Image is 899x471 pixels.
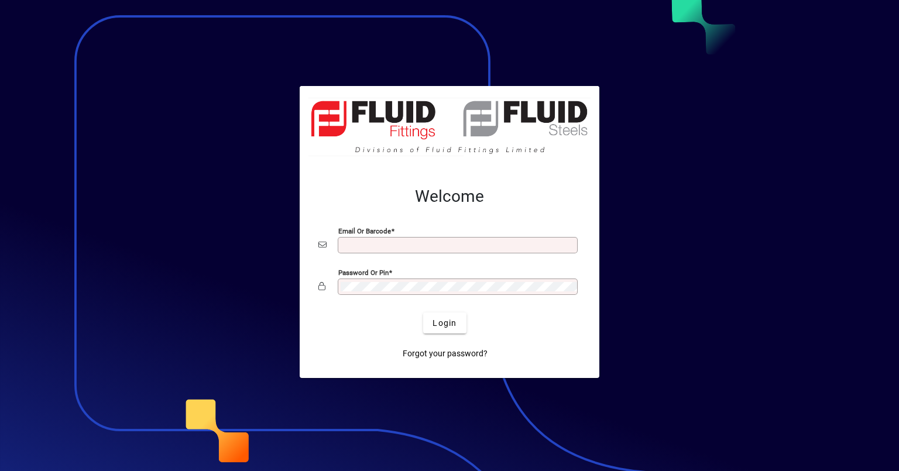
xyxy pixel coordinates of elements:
[403,348,488,360] span: Forgot your password?
[318,187,581,207] h2: Welcome
[398,343,492,364] a: Forgot your password?
[338,227,391,235] mat-label: Email or Barcode
[433,317,457,329] span: Login
[338,269,389,277] mat-label: Password or Pin
[423,312,466,334] button: Login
